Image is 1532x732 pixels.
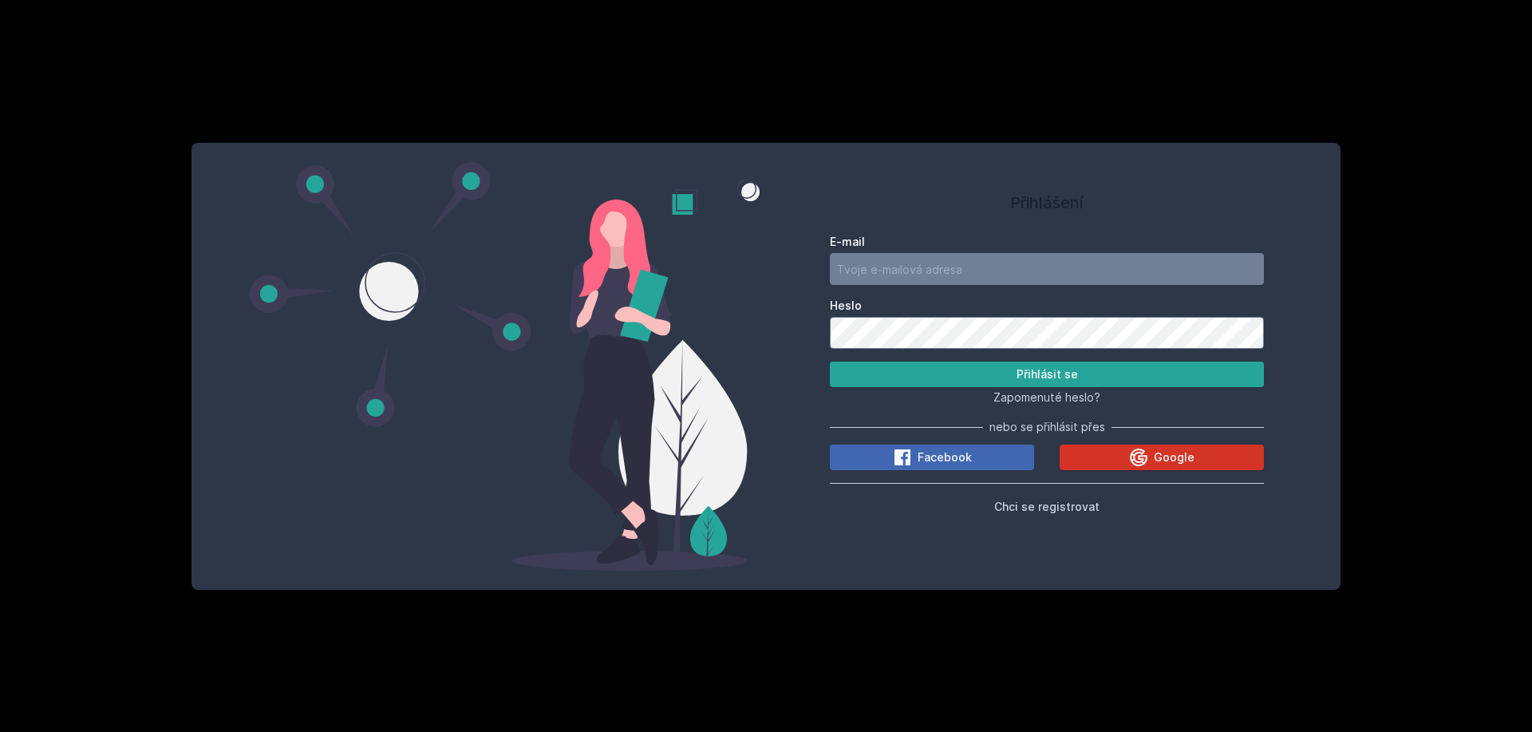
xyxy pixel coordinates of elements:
[830,362,1264,387] button: Přihlásit se
[993,390,1100,404] span: Zapomenuté heslo?
[830,445,1034,470] button: Facebook
[918,449,972,465] span: Facebook
[989,419,1105,435] span: nebo se přihlásit přes
[994,497,1100,516] button: Chci se registrovat
[830,234,1264,250] label: E-mail
[994,500,1100,513] span: Chci se registrovat
[1060,445,1264,470] button: Google
[830,298,1264,314] label: Heslo
[830,191,1264,215] h1: Přihlášení
[830,253,1264,285] input: Tvoje e-mailová adresa
[1154,449,1194,465] span: Google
